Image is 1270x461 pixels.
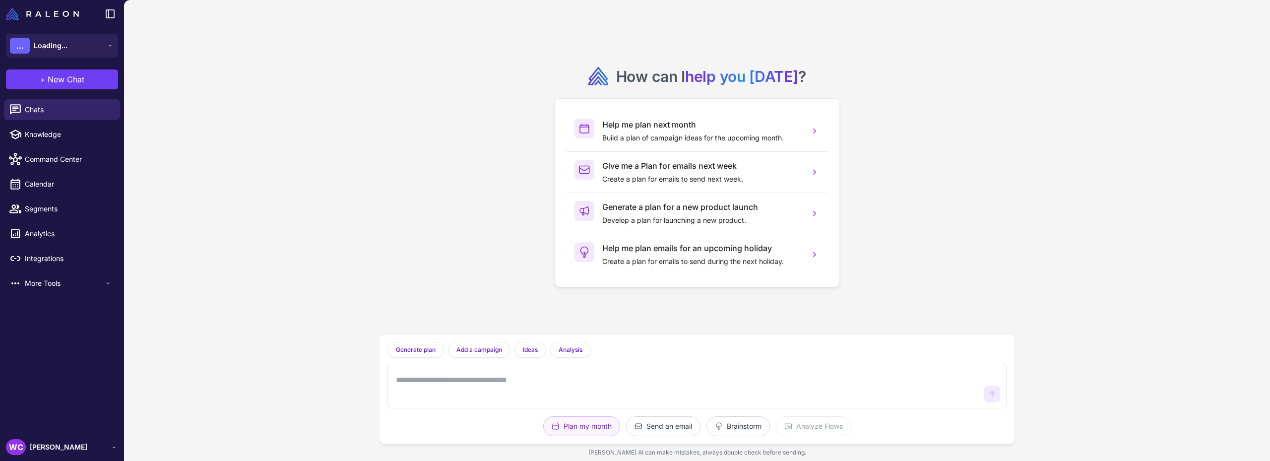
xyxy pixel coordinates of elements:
span: Calendar [25,179,112,190]
div: WC [6,439,26,455]
a: Analytics [4,223,120,244]
span: Generate plan [396,345,436,354]
button: Generate plan [387,342,444,358]
span: Analysis [559,345,582,354]
a: Segments [4,198,120,219]
button: Ideas [514,342,546,358]
a: Calendar [4,174,120,195]
button: Plan my month [543,416,620,436]
button: Send an email [626,416,700,436]
span: + [40,73,46,85]
span: New Chat [48,73,84,85]
h3: Help me plan next month [602,119,802,131]
a: Integrations [4,248,120,269]
h3: Generate a plan for a new product launch [602,201,802,213]
button: Brainstorm [706,416,770,436]
span: More Tools [25,278,104,289]
span: Knowledge [25,129,112,140]
img: Raleon Logo [6,8,79,20]
p: Create a plan for emails to send during the next holiday. [602,256,802,267]
span: Add a campaign [456,345,502,354]
span: Analytics [25,228,112,239]
a: Chats [4,99,120,120]
button: ...Loading... [6,34,118,58]
span: Loading... [34,40,67,51]
h2: How can I ? [616,66,806,86]
span: Integrations [25,253,112,264]
h3: Help me plan emails for an upcoming holiday [602,242,802,254]
button: Analysis [550,342,591,358]
span: help you [DATE] [685,67,798,85]
div: [PERSON_NAME] AI can make mistakes, always double check before sending. [380,444,1015,461]
h3: Give me a Plan for emails next week [602,160,802,172]
span: [PERSON_NAME] [30,442,87,453]
a: Command Center [4,149,120,170]
p: Build a plan of campaign ideas for the upcoming month. [602,132,802,143]
p: Develop a plan for launching a new product. [602,215,802,226]
p: Create a plan for emails to send next week. [602,174,802,185]
div: ... [10,38,30,54]
span: Chats [25,104,112,115]
span: Segments [25,203,112,214]
button: +New Chat [6,69,118,89]
span: Command Center [25,154,112,165]
button: Add a campaign [448,342,510,358]
a: Knowledge [4,124,120,145]
span: Ideas [523,345,538,354]
button: Analyze Flows [776,416,851,436]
